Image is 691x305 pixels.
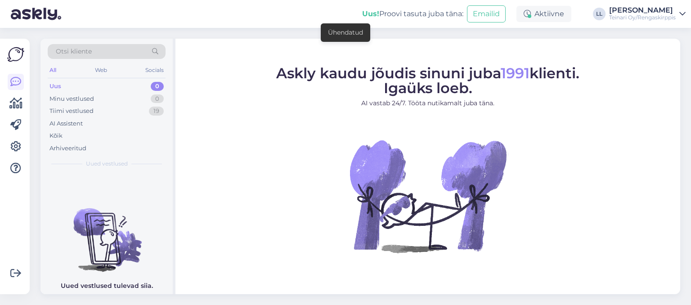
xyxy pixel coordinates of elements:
span: Askly kaudu jõudis sinuni juba klienti. Igaüks loeb. [276,64,579,96]
span: Otsi kliente [56,47,92,56]
div: Socials [144,64,166,76]
span: 1991 [501,64,529,81]
div: [PERSON_NAME] [609,7,676,14]
div: 0 [151,82,164,91]
span: Uued vestlused [86,160,128,168]
img: No Chat active [347,115,509,277]
div: Arhiveeritud [49,144,86,153]
div: Tiimi vestlused [49,107,94,116]
div: Ühendatud [328,28,363,37]
div: LL [593,8,606,20]
b: Uus! [362,9,379,18]
div: 19 [149,107,164,116]
img: Askly Logo [7,46,24,63]
div: All [48,64,58,76]
div: 0 [151,94,164,103]
div: Aktiivne [516,6,571,22]
button: Emailid [467,5,506,22]
div: Kõik [49,131,63,140]
div: Teinari Oy/Rengaskirppis [609,14,676,21]
a: [PERSON_NAME]Teinari Oy/Rengaskirppis [609,7,686,21]
div: Uus [49,82,61,91]
img: No chats [40,192,173,273]
div: Web [93,64,109,76]
p: AI vastab 24/7. Tööta nutikamalt juba täna. [276,98,579,108]
div: Minu vestlused [49,94,94,103]
div: Proovi tasuta juba täna: [362,9,463,19]
p: Uued vestlused tulevad siia. [61,281,153,291]
div: AI Assistent [49,119,83,128]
